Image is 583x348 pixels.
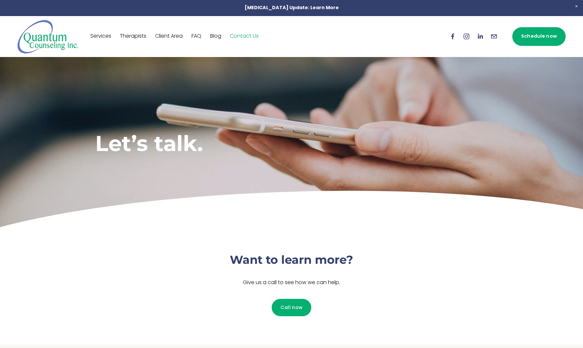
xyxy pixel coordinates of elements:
[90,31,111,42] a: Services
[95,130,390,156] h1: Let’s talk.
[17,19,79,54] img: Quantum Counseling Inc. | Change starts here.
[449,33,456,40] a: Facebook
[490,33,498,40] a: info@quantumcounselinginc.com
[155,31,183,42] a: Client Area
[272,299,311,316] a: Call now
[463,33,470,40] a: Instagram
[191,31,201,42] a: FAQ
[230,31,259,42] a: Contact Us
[193,278,390,288] p: Give us a call to see how we can help.
[193,252,390,268] h3: Want to learn more?
[120,31,146,42] a: Therapists
[477,33,484,40] a: LinkedIn
[512,27,565,46] a: Schedule now
[210,31,221,42] a: Blog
